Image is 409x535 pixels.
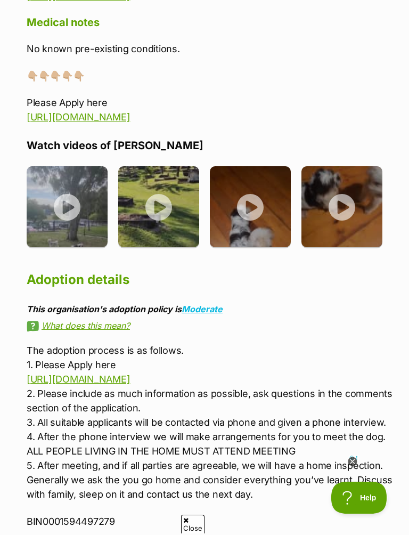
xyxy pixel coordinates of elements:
p: Please Apply here [27,95,393,124]
img: raiflrgainisru8mtrzr.jpg [27,166,108,247]
a: Moderate [182,304,223,314]
a: [URL][DOMAIN_NAME] [27,374,130,385]
img: hfeuheu2c5zjkk1oxthe.jpg [301,166,382,247]
p: 👇🏼👇🏼👇🏼👇🏼👇🏼 [27,69,393,83]
img: l5sjocetrf2gt8hzzr6h.jpg [210,166,291,247]
h4: Medical notes [27,15,393,29]
h4: Watch videos of [PERSON_NAME] [27,139,393,152]
p: BIN0001594497279 [27,514,393,529]
a: [URL][DOMAIN_NAME] [27,111,130,123]
p: The adoption process is as follows. 1. Please Apply here 2. Please include as much information as... [27,343,393,501]
h2: Adoption details [27,268,393,291]
iframe: Help Scout Beacon - Open [331,482,388,514]
img: swxfychhrbtarfwcxtlq.jpg [118,166,199,247]
p: No known pre-existing conditions. [27,42,393,56]
a: What does this mean? [27,321,393,330]
div: This organisation's adoption policy is [27,304,393,314]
